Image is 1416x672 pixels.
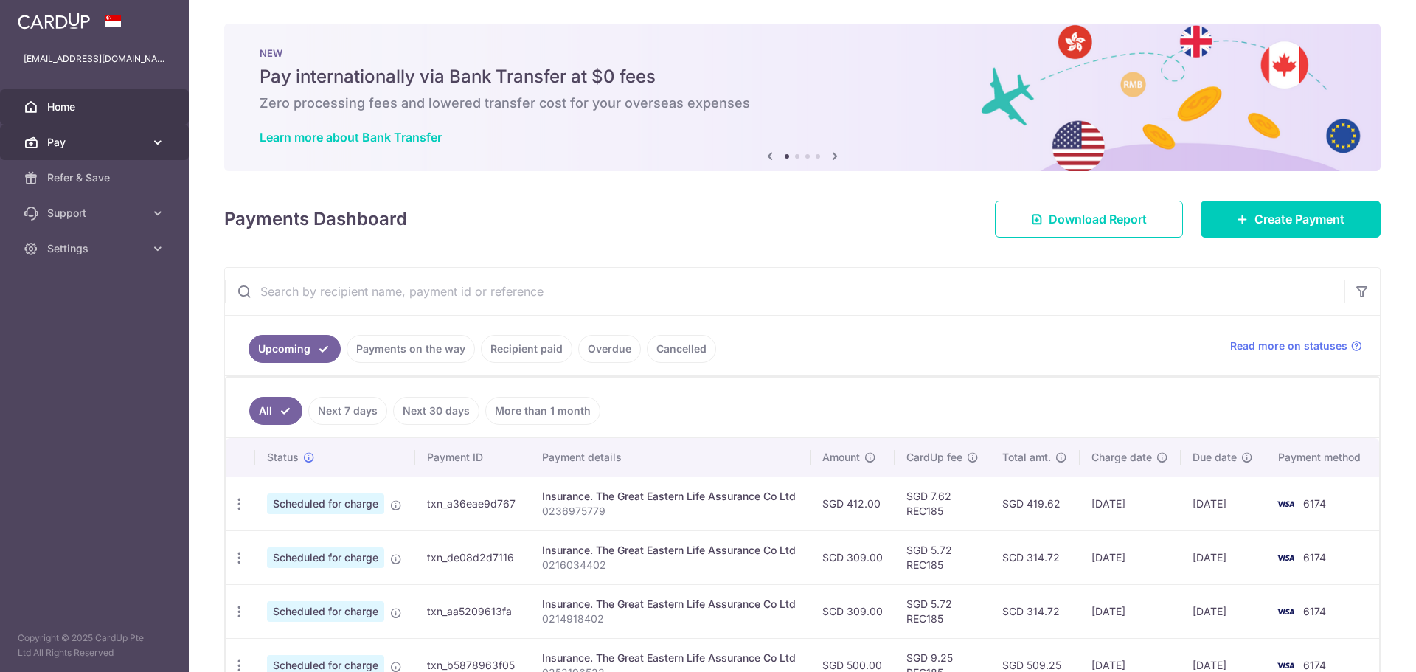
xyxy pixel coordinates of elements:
[347,335,475,363] a: Payments on the way
[542,597,799,612] div: Insurance. The Great Eastern Life Assurance Co Ltd
[895,584,990,638] td: SGD 5.72 REC185
[267,601,384,622] span: Scheduled for charge
[24,52,165,66] p: [EMAIL_ADDRESS][DOMAIN_NAME]
[822,450,860,465] span: Amount
[415,530,530,584] td: txn_de08d2d7116
[485,397,600,425] a: More than 1 month
[267,450,299,465] span: Status
[1230,339,1347,353] span: Read more on statuses
[267,547,384,568] span: Scheduled for charge
[811,530,895,584] td: SGD 309.00
[542,558,799,572] p: 0216034402
[481,335,572,363] a: Recipient paid
[47,241,145,256] span: Settings
[542,651,799,665] div: Insurance. The Great Eastern Life Assurance Co Ltd
[260,65,1345,89] h5: Pay internationally via Bank Transfer at $0 fees
[542,489,799,504] div: Insurance. The Great Eastern Life Assurance Co Ltd
[267,493,384,514] span: Scheduled for charge
[1080,530,1181,584] td: [DATE]
[1271,495,1300,513] img: Bank Card
[260,130,442,145] a: Learn more about Bank Transfer
[260,47,1345,59] p: NEW
[308,397,387,425] a: Next 7 days
[415,584,530,638] td: txn_aa5209613fa
[1091,450,1152,465] span: Charge date
[1181,584,1266,638] td: [DATE]
[895,530,990,584] td: SGD 5.72 REC185
[1049,210,1147,228] span: Download Report
[1181,530,1266,584] td: [DATE]
[415,477,530,530] td: txn_a36eae9d767
[1266,438,1379,477] th: Payment method
[647,335,716,363] a: Cancelled
[18,12,90,30] img: CardUp
[1002,450,1051,465] span: Total amt.
[542,612,799,626] p: 0214918402
[1080,477,1181,530] td: [DATE]
[47,100,145,114] span: Home
[530,438,811,477] th: Payment details
[1201,201,1381,238] a: Create Payment
[811,477,895,530] td: SGD 412.00
[1181,477,1266,530] td: [DATE]
[415,438,530,477] th: Payment ID
[1080,584,1181,638] td: [DATE]
[1303,659,1326,671] span: 6174
[1193,450,1237,465] span: Due date
[260,94,1345,112] h6: Zero processing fees and lowered transfer cost for your overseas expenses
[995,201,1183,238] a: Download Report
[1254,210,1344,228] span: Create Payment
[47,135,145,150] span: Pay
[990,584,1080,638] td: SGD 314.72
[1303,605,1326,617] span: 6174
[225,268,1344,315] input: Search by recipient name, payment id or reference
[811,584,895,638] td: SGD 309.00
[895,477,990,530] td: SGD 7.62 REC185
[47,170,145,185] span: Refer & Save
[578,335,641,363] a: Overdue
[1271,603,1300,620] img: Bank Card
[1303,551,1326,564] span: 6174
[393,397,479,425] a: Next 30 days
[224,206,407,232] h4: Payments Dashboard
[47,206,145,221] span: Support
[542,504,799,519] p: 0236975779
[249,335,341,363] a: Upcoming
[1230,339,1362,353] a: Read more on statuses
[1271,549,1300,567] img: Bank Card
[990,477,1080,530] td: SGD 419.62
[906,450,962,465] span: CardUp fee
[249,397,302,425] a: All
[990,530,1080,584] td: SGD 314.72
[542,543,799,558] div: Insurance. The Great Eastern Life Assurance Co Ltd
[224,24,1381,171] img: Bank transfer banner
[1303,497,1326,510] span: 6174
